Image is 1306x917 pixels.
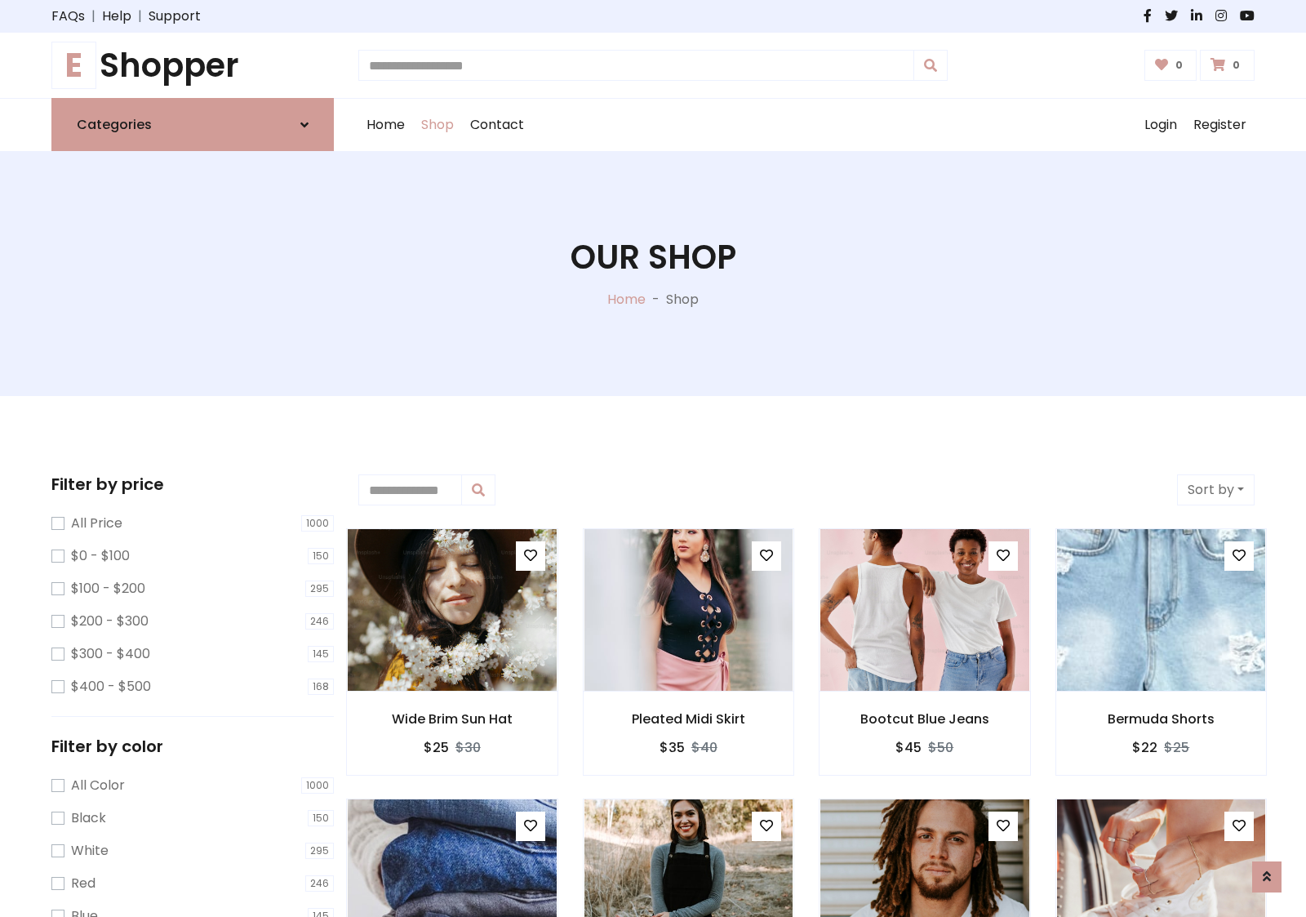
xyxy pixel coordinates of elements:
[71,874,96,893] label: Red
[51,474,334,494] h5: Filter by price
[51,7,85,26] a: FAQs
[131,7,149,26] span: |
[51,42,96,89] span: E
[1228,58,1244,73] span: 0
[305,581,334,597] span: 295
[1171,58,1187,73] span: 0
[895,740,922,755] h6: $45
[1144,50,1197,81] a: 0
[308,548,334,564] span: 150
[820,711,1030,727] h6: Bootcut Blue Jeans
[71,841,109,861] label: White
[462,99,532,151] a: Contact
[358,99,413,151] a: Home
[77,117,152,132] h6: Categories
[584,711,794,727] h6: Pleated Midi Skirt
[51,737,334,756] h5: Filter by color
[102,7,131,26] a: Help
[51,46,334,85] a: EShopper
[301,515,334,532] span: 1000
[71,776,125,795] label: All Color
[1185,99,1255,151] a: Register
[305,843,334,859] span: 295
[308,646,334,662] span: 145
[149,7,201,26] a: Support
[1132,740,1157,755] h6: $22
[301,777,334,794] span: 1000
[71,677,151,697] label: $400 - $500
[305,875,334,892] span: 246
[666,290,699,309] p: Shop
[71,546,130,566] label: $0 - $100
[413,99,462,151] a: Shop
[1136,99,1185,151] a: Login
[571,238,736,277] h1: Our Shop
[1164,738,1189,757] del: $25
[455,738,481,757] del: $30
[1056,711,1267,727] h6: Bermuda Shorts
[1177,474,1255,505] button: Sort by
[646,290,666,309] p: -
[928,738,953,757] del: $50
[1200,50,1255,81] a: 0
[347,711,557,727] h6: Wide Brim Sun Hat
[308,810,334,826] span: 150
[424,740,449,755] h6: $25
[71,644,150,664] label: $300 - $400
[308,679,334,695] span: 168
[305,613,334,630] span: 246
[71,514,122,533] label: All Price
[607,290,646,309] a: Home
[71,808,106,828] label: Black
[71,612,149,631] label: $200 - $300
[691,738,717,757] del: $40
[51,98,334,151] a: Categories
[85,7,102,26] span: |
[71,579,145,599] label: $100 - $200
[660,740,685,755] h6: $35
[51,46,334,85] h1: Shopper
